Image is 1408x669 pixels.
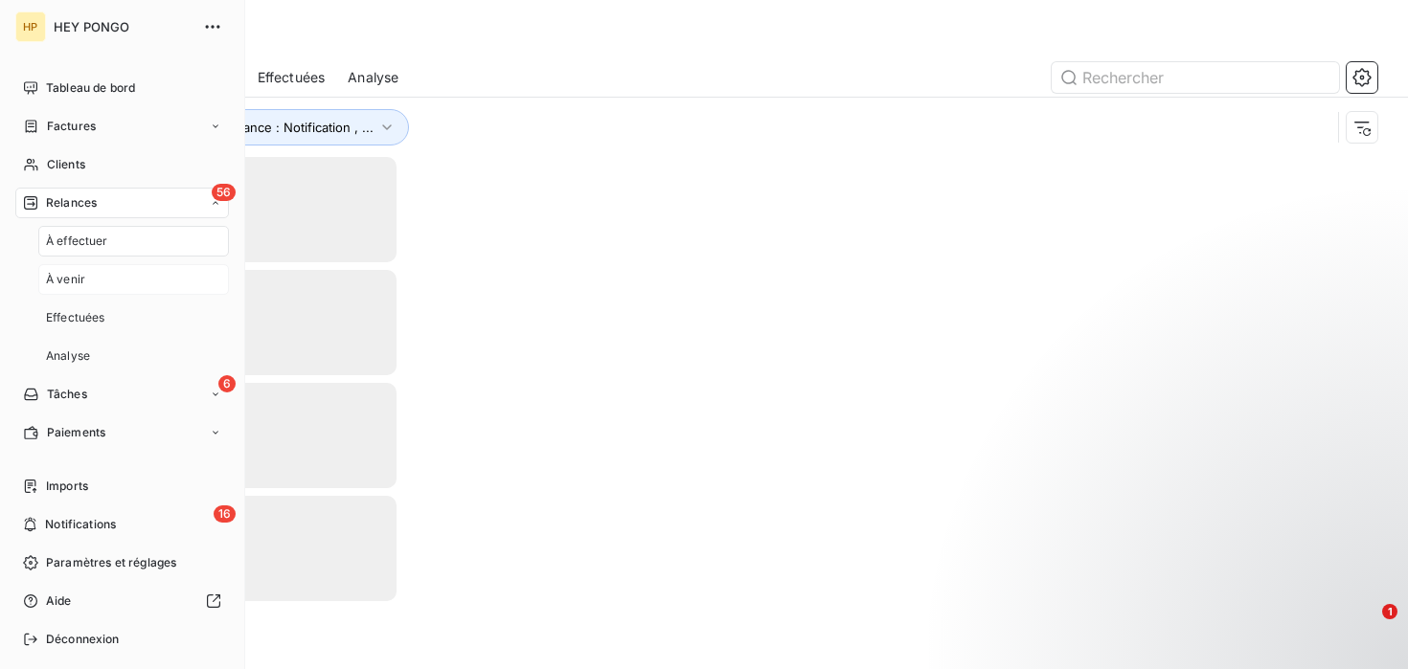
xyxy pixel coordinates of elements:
a: Aide [15,586,229,616]
span: À venir [46,271,85,288]
input: Rechercher [1052,62,1339,93]
span: Aide [46,592,72,610]
span: Imports [46,478,88,495]
span: Clients [47,156,85,173]
span: Effectuées [46,309,105,326]
span: Analyse [348,68,398,87]
span: Paiements [47,424,105,441]
span: Notifications [45,516,116,533]
span: 1 [1382,604,1397,619]
div: HP [15,11,46,42]
span: 16 [214,505,236,523]
span: Effectuées [258,68,326,87]
span: Factures [47,118,96,135]
span: À effectuer [46,233,108,250]
iframe: Intercom notifications message [1025,483,1408,617]
span: Paramètres et réglages [46,554,176,571]
span: 6 [218,375,236,392]
span: Analyse [46,347,90,365]
span: Relances [46,194,97,212]
span: HEY PONGO [54,19,192,34]
span: 56 [212,184,236,201]
span: Tableau de bord [46,79,135,97]
span: Niveau de relance : Notification , ... [164,120,374,135]
iframe: Intercom live chat [1343,604,1389,650]
span: Déconnexion [46,631,120,648]
span: Tâches [47,386,87,403]
button: Niveau de relance : Notification , ... [136,109,409,145]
